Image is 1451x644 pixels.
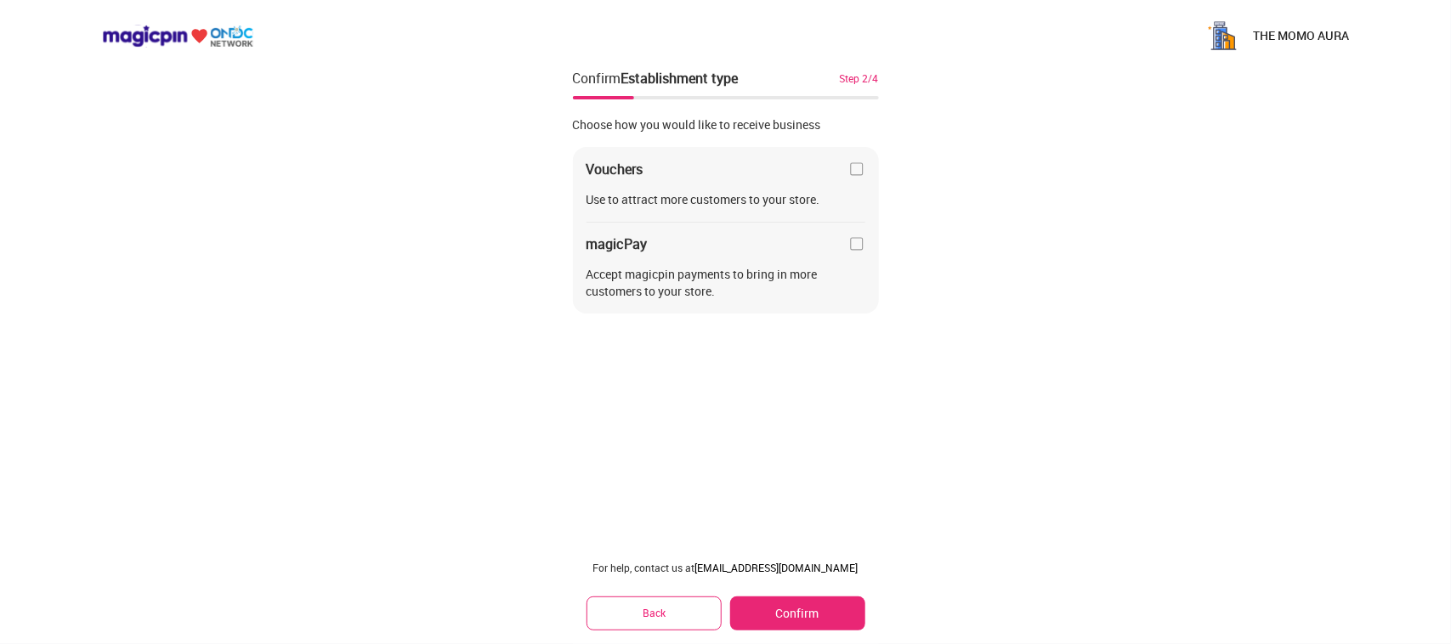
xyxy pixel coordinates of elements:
img: ondc-logo-new-small.8a59708e.svg [102,25,253,48]
p: THE MOMO AURA [1253,27,1349,44]
div: Accept magicpin payments to bring in more customers to your store. [587,266,865,300]
button: Back [587,596,723,630]
div: Step 2/4 [840,71,879,86]
div: For help, contact us at [587,561,865,574]
div: Choose how you would like to receive business [573,116,879,133]
div: Confirm [573,68,739,88]
div: Establishment type [621,69,739,88]
div: Use to attract more customers to your store. [587,191,865,208]
img: home-delivery-unchecked-checkbox-icon.f10e6f61.svg [848,161,865,178]
img: jKQR9H91VgIt-wphl-rKp1kjJvLCgC6sZxdbgsgkmYixtdI9TM6IVtwC5mfpaqw5iXkYc1j3kdq9lS1bMIoiyufkjQ [1205,19,1239,53]
div: Vouchers [587,161,643,178]
button: Confirm [730,596,864,630]
img: home-delivery-unchecked-checkbox-icon.f10e6f61.svg [848,235,865,252]
div: magicPay [587,235,648,252]
a: [EMAIL_ADDRESS][DOMAIN_NAME] [695,561,859,574]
